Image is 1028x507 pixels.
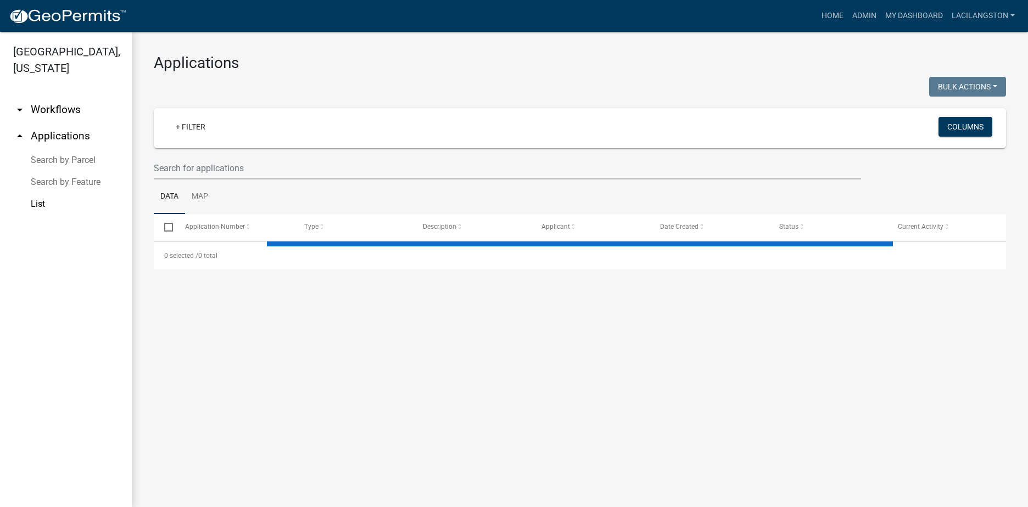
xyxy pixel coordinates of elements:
i: arrow_drop_up [13,129,26,143]
span: Description [423,223,456,230]
span: Date Created [661,223,699,230]
span: Type [304,223,319,230]
div: 0 total [154,242,1006,269]
h3: Applications [154,54,1006,72]
a: My Dashboard [881,5,947,26]
a: Home [817,5,848,26]
button: Bulk Actions [929,77,1006,97]
span: Current Activity [898,223,943,230]
datatable-header-cell: Select [154,214,175,240]
datatable-header-cell: Date Created [650,214,768,240]
datatable-header-cell: Description [412,214,531,240]
datatable-header-cell: Current Activity [887,214,1006,240]
datatable-header-cell: Applicant [531,214,650,240]
button: Columns [938,117,992,137]
span: Status [779,223,798,230]
a: Data [154,179,185,215]
datatable-header-cell: Status [769,214,887,240]
a: + Filter [167,117,214,137]
datatable-header-cell: Type [294,214,412,240]
datatable-header-cell: Application Number [175,214,293,240]
span: Applicant [541,223,570,230]
i: arrow_drop_down [13,103,26,116]
a: Map [185,179,215,215]
a: LaciLangston [947,5,1019,26]
span: 0 selected / [164,252,198,260]
a: Admin [848,5,881,26]
input: Search for applications [154,157,861,179]
span: Application Number [186,223,245,230]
